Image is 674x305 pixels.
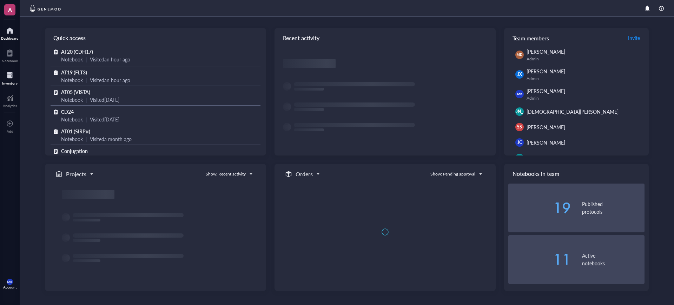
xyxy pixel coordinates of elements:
span: Invite [628,34,640,41]
div: Visited an hour ago [90,55,130,63]
h5: Orders [296,170,313,178]
div: Notebooks in team [504,164,649,184]
div: Notebook [61,76,83,84]
span: Conjugation [61,147,88,154]
span: [PERSON_NAME] [527,139,565,146]
div: Published protocols [582,200,645,216]
div: Account [3,285,17,289]
div: 19 [508,201,571,215]
div: | [86,55,87,63]
span: [PERSON_NAME] [527,48,565,55]
span: SS [517,124,522,130]
div: | [86,96,87,104]
div: Add [7,129,13,133]
span: MK [7,280,13,284]
span: [PERSON_NAME] [527,154,565,161]
span: AT05 (VISTA) [61,88,90,95]
div: Notebook [2,59,18,63]
span: A [8,5,12,14]
h5: Projects [66,170,86,178]
div: Team members [504,28,649,48]
div: Active notebooks [582,252,645,267]
div: Visited a month ago [90,135,132,143]
span: [PERSON_NAME] [503,108,537,115]
div: 11 [508,252,571,266]
span: JW [517,155,522,161]
div: Inventory [2,81,18,85]
div: Show: Pending approval [430,171,475,177]
span: MK [517,92,522,97]
span: MD [517,52,522,57]
a: Dashboard [1,25,19,40]
a: Notebook [2,47,18,63]
div: Admin [527,56,642,62]
div: Admin [527,95,642,101]
div: | [86,135,87,143]
span: [DEMOGRAPHIC_DATA][PERSON_NAME] [527,108,619,115]
span: [PERSON_NAME] [527,68,565,75]
img: genemod-logo [28,4,62,13]
div: Admin [527,76,642,81]
div: | [86,115,87,123]
a: Inventory [2,70,18,85]
div: | [86,76,87,84]
span: AT19 (FLT3) [61,69,87,76]
div: Show: Recent activity [206,171,246,177]
div: Visited [DATE] [90,96,119,104]
div: Visited [DATE] [90,115,119,123]
div: Visited an hour ago [90,76,130,84]
span: AT20 (CDH17) [61,48,93,55]
div: Notebook [61,135,83,143]
a: Analytics [3,92,17,108]
button: Invite [628,32,640,44]
span: JC [517,139,522,146]
span: JX [517,71,522,78]
div: Recent activity [275,28,496,48]
span: CD24 [61,108,74,115]
span: [PERSON_NAME] [527,87,565,94]
div: Dashboard [1,36,19,40]
div: Notebook [61,55,83,63]
div: Analytics [3,104,17,108]
span: AT01 (SIRPα) [61,128,90,135]
div: Notebook [61,96,83,104]
div: Quick access [45,28,266,48]
div: Notebook [61,115,83,123]
span: [PERSON_NAME] [527,124,565,131]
